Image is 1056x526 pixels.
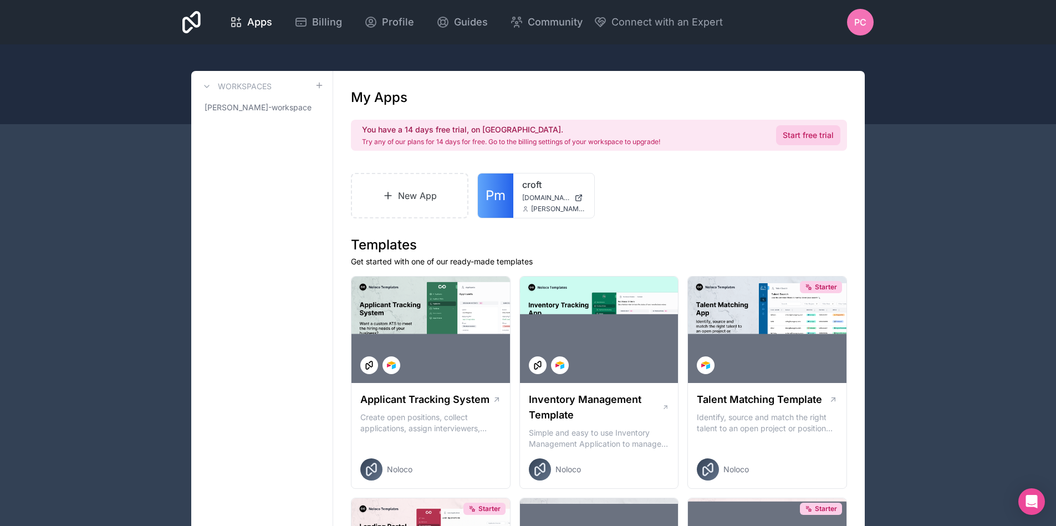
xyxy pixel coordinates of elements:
h1: My Apps [351,89,407,106]
span: Guides [454,14,488,30]
a: Workspaces [200,80,272,93]
p: Simple and easy to use Inventory Management Application to manage your stock, orders and Manufact... [529,427,670,450]
a: Apps [221,10,281,34]
a: New App [351,173,468,218]
span: Billing [312,14,342,30]
span: Noloco [555,464,581,475]
h1: Talent Matching Template [697,392,822,407]
span: Noloco [387,464,412,475]
h1: Inventory Management Template [529,392,662,423]
span: Starter [815,283,837,292]
span: Community [528,14,583,30]
span: [PERSON_NAME][EMAIL_ADDRESS][PERSON_NAME][DOMAIN_NAME] [531,205,585,213]
img: Airtable Logo [387,361,396,370]
a: Billing [285,10,351,34]
a: Start free trial [776,125,840,145]
img: Airtable Logo [701,361,710,370]
p: Get started with one of our ready-made templates [351,256,847,267]
p: Identify, source and match the right talent to an open project or position with our Talent Matchi... [697,412,838,434]
a: [DOMAIN_NAME] [522,193,585,202]
div: Open Intercom Messenger [1018,488,1045,515]
button: Connect with an Expert [594,14,723,30]
img: Airtable Logo [555,361,564,370]
a: Guides [427,10,497,34]
span: Apps [247,14,272,30]
p: Try any of our plans for 14 days for free. Go to the billing settings of your workspace to upgrade! [362,137,660,146]
a: Community [501,10,591,34]
span: [PERSON_NAME]-workspace [205,102,312,113]
h1: Templates [351,236,847,254]
h3: Workspaces [218,81,272,92]
span: Pm [486,187,506,205]
span: Starter [815,504,837,513]
span: Noloco [723,464,749,475]
a: Pm [478,173,513,218]
span: Starter [478,504,501,513]
span: Connect with an Expert [611,14,723,30]
a: croft [522,178,585,191]
a: [PERSON_NAME]-workspace [200,98,324,118]
h2: You have a 14 days free trial, on [GEOGRAPHIC_DATA]. [362,124,660,135]
span: PC [854,16,866,29]
h1: Applicant Tracking System [360,392,489,407]
span: [DOMAIN_NAME] [522,193,570,202]
span: Profile [382,14,414,30]
p: Create open positions, collect applications, assign interviewers, centralise candidate feedback a... [360,412,501,434]
a: Profile [355,10,423,34]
